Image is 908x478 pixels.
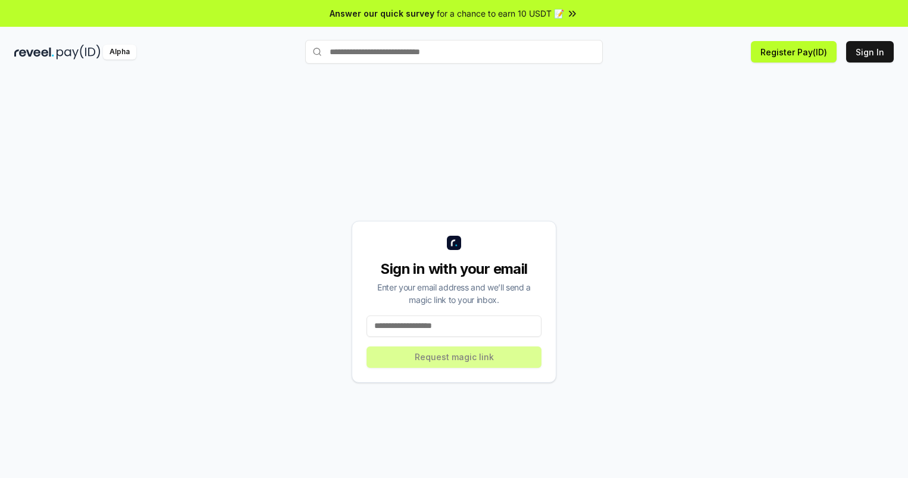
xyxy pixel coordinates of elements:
div: Enter your email address and we’ll send a magic link to your inbox. [367,281,541,306]
img: reveel_dark [14,45,54,60]
img: pay_id [57,45,101,60]
span: Answer our quick survey [330,7,434,20]
div: Alpha [103,45,136,60]
button: Sign In [846,41,894,63]
button: Register Pay(ID) [751,41,837,63]
span: for a chance to earn 10 USDT 📝 [437,7,564,20]
div: Sign in with your email [367,260,541,279]
img: logo_small [447,236,461,250]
